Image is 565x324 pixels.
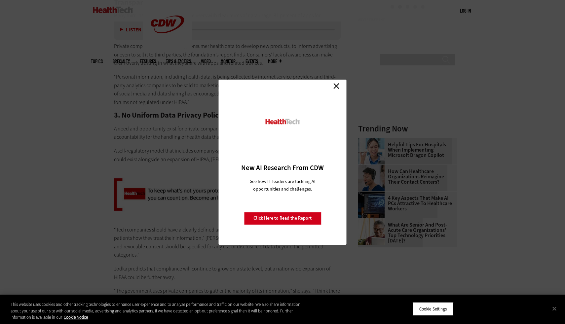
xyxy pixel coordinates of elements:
h3: New AI Research From CDW [230,163,335,172]
div: This website uses cookies and other tracking technologies to enhance user experience and to analy... [11,301,311,321]
button: Close [547,301,562,316]
button: Cookie Settings [412,302,454,316]
a: More information about your privacy [64,314,88,320]
img: HealthTech_0.png [265,118,301,125]
a: Click Here to Read the Report [244,212,321,225]
a: Close [331,81,341,91]
p: See how IT leaders are tackling AI opportunities and challenges. [242,178,323,193]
